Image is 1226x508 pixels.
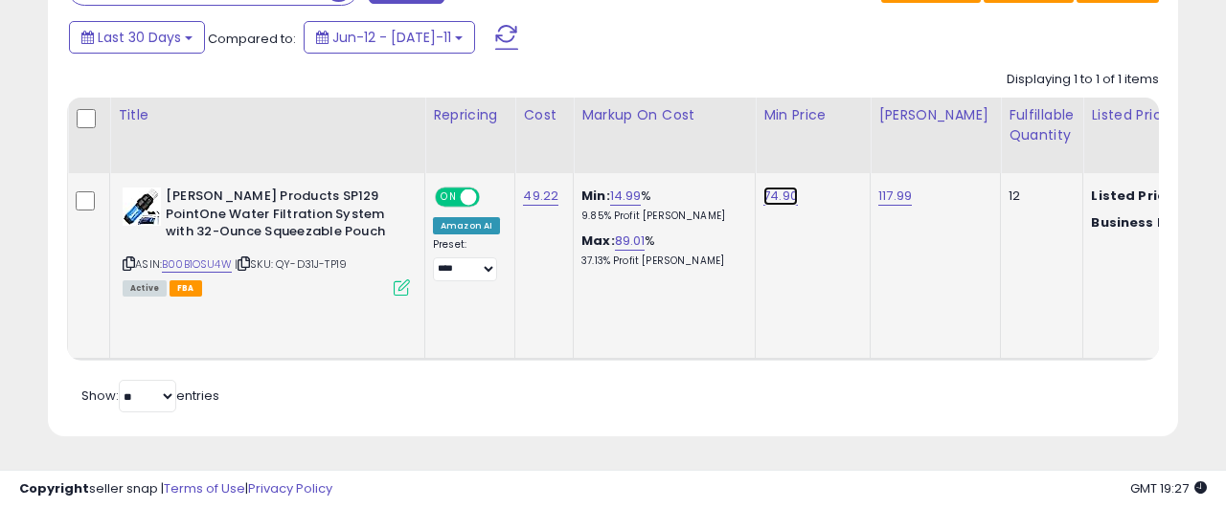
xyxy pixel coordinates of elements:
[123,188,161,226] img: 41tls-tVyRL._SL40_.jpg
[69,21,205,54] button: Last 30 Days
[304,21,475,54] button: Jun-12 - [DATE]-11
[98,28,181,47] span: Last 30 Days
[610,187,642,206] a: 14.99
[878,105,992,125] div: [PERSON_NAME]
[763,187,798,206] a: 74.90
[81,387,219,405] span: Show: entries
[19,480,332,498] div: seller snap | |
[581,187,610,205] b: Min:
[581,232,740,268] div: %
[1130,479,1207,497] span: 2025-08-11 19:27 GMT
[164,479,245,497] a: Terms of Use
[19,479,89,497] strong: Copyright
[523,187,558,206] a: 49.22
[437,189,461,206] span: ON
[581,210,740,223] p: 9.85% Profit [PERSON_NAME]
[581,105,747,125] div: Markup on Cost
[118,105,417,125] div: Title
[763,105,862,125] div: Min Price
[581,188,740,223] div: %
[166,188,398,246] b: [PERSON_NAME] Products SP129 PointOne Water Filtration System with 32-Ounce Squeezable Pouch
[433,238,500,281] div: Preset:
[1007,71,1159,89] div: Displaying 1 to 1 of 1 items
[1009,188,1068,205] div: 12
[574,98,756,173] th: The percentage added to the cost of goods (COGS) that forms the calculator for Min & Max prices.
[248,479,332,497] a: Privacy Policy
[433,217,500,234] div: Amazon AI
[615,232,646,251] a: 89.01
[523,105,565,125] div: Cost
[581,254,740,268] p: 37.13% Profit [PERSON_NAME]
[170,280,202,297] span: FBA
[878,187,912,206] a: 117.99
[162,256,232,273] a: B00B1OSU4W
[235,256,347,272] span: | SKU: QY-D31J-TP19
[332,28,451,47] span: Jun-12 - [DATE]-11
[1091,187,1178,205] b: Listed Price:
[123,280,167,297] span: All listings currently available for purchase on Amazon
[1091,213,1196,232] b: Business Price:
[477,189,508,206] span: OFF
[581,232,615,250] b: Max:
[208,30,296,48] span: Compared to:
[1009,105,1075,145] div: Fulfillable Quantity
[433,105,507,125] div: Repricing
[123,188,410,294] div: ASIN:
